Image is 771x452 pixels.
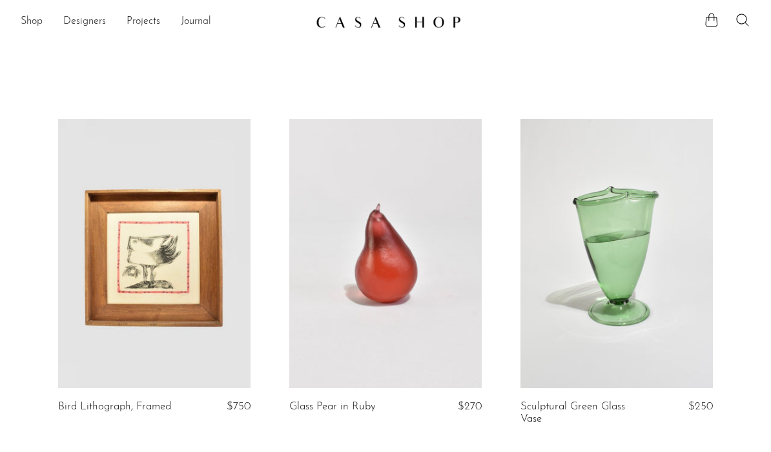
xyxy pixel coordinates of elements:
span: $270 [458,401,482,412]
a: Bird Lithograph, Framed [58,401,171,413]
a: Sculptural Green Glass Vase [520,401,648,425]
a: Projects [127,14,160,30]
a: Designers [63,14,106,30]
span: $750 [227,401,251,412]
a: Journal [181,14,211,30]
nav: Desktop navigation [21,11,305,33]
a: Glass Pear in Ruby [289,401,376,413]
ul: NEW HEADER MENU [21,11,305,33]
span: $250 [688,401,713,412]
a: Shop [21,14,43,30]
